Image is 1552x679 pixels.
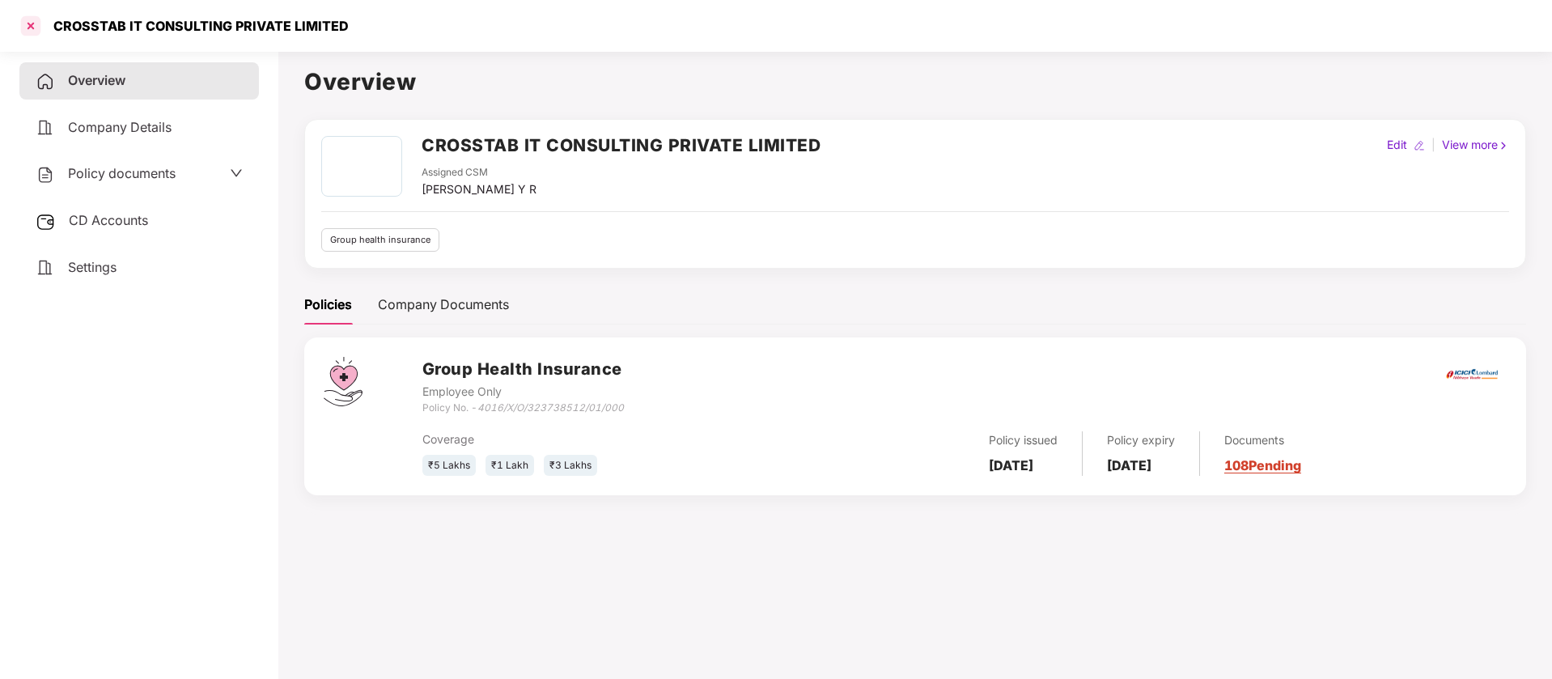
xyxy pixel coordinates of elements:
h1: Overview [304,64,1526,100]
img: svg+xml;base64,PHN2ZyB4bWxucz0iaHR0cDovL3d3dy53My5vcmcvMjAwMC9zdmciIHdpZHRoPSIyNCIgaGVpZ2h0PSIyNC... [36,258,55,278]
div: [PERSON_NAME] Y R [422,180,536,198]
span: Overview [68,72,125,88]
span: Settings [68,259,117,275]
h3: Group Health Insurance [422,357,624,382]
div: Edit [1384,136,1410,154]
div: Policy No. - [422,401,624,416]
span: Company Details [68,119,172,135]
div: ₹1 Lakh [486,455,534,477]
img: icici.png [1443,364,1501,384]
div: Documents [1224,431,1301,449]
div: Coverage [422,431,784,448]
b: [DATE] [989,457,1033,473]
i: 4016/X/O/323738512/01/000 [477,401,624,414]
img: svg+xml;base64,PHN2ZyB4bWxucz0iaHR0cDovL3d3dy53My5vcmcvMjAwMC9zdmciIHdpZHRoPSI0Ny43MTQiIGhlaWdodD... [324,357,363,406]
div: Policy expiry [1107,431,1175,449]
div: Group health insurance [321,228,439,252]
img: svg+xml;base64,PHN2ZyB4bWxucz0iaHR0cDovL3d3dy53My5vcmcvMjAwMC9zdmciIHdpZHRoPSIyNCIgaGVpZ2h0PSIyNC... [36,72,55,91]
div: Company Documents [378,295,509,315]
img: svg+xml;base64,PHN2ZyB4bWxucz0iaHR0cDovL3d3dy53My5vcmcvMjAwMC9zdmciIHdpZHRoPSIyNCIgaGVpZ2h0PSIyNC... [36,165,55,185]
span: CD Accounts [69,212,148,228]
div: Employee Only [422,383,624,401]
img: editIcon [1414,140,1425,151]
h2: CROSSTAB IT CONSULTING PRIVATE LIMITED [422,132,821,159]
a: 108 Pending [1224,457,1301,473]
img: svg+xml;base64,PHN2ZyB3aWR0aD0iMjUiIGhlaWdodD0iMjQiIHZpZXdCb3g9IjAgMCAyNSAyNCIgZmlsbD0ibm9uZSIgeG... [36,212,56,231]
div: CROSSTAB IT CONSULTING PRIVATE LIMITED [44,18,349,34]
div: | [1428,136,1439,154]
div: Policies [304,295,352,315]
img: svg+xml;base64,PHN2ZyB4bWxucz0iaHR0cDovL3d3dy53My5vcmcvMjAwMC9zdmciIHdpZHRoPSIyNCIgaGVpZ2h0PSIyNC... [36,118,55,138]
div: View more [1439,136,1512,154]
span: down [230,167,243,180]
b: [DATE] [1107,457,1151,473]
div: Assigned CSM [422,165,536,180]
div: Policy issued [989,431,1058,449]
div: ₹5 Lakhs [422,455,476,477]
div: ₹3 Lakhs [544,455,597,477]
span: Policy documents [68,165,176,181]
img: rightIcon [1498,140,1509,151]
